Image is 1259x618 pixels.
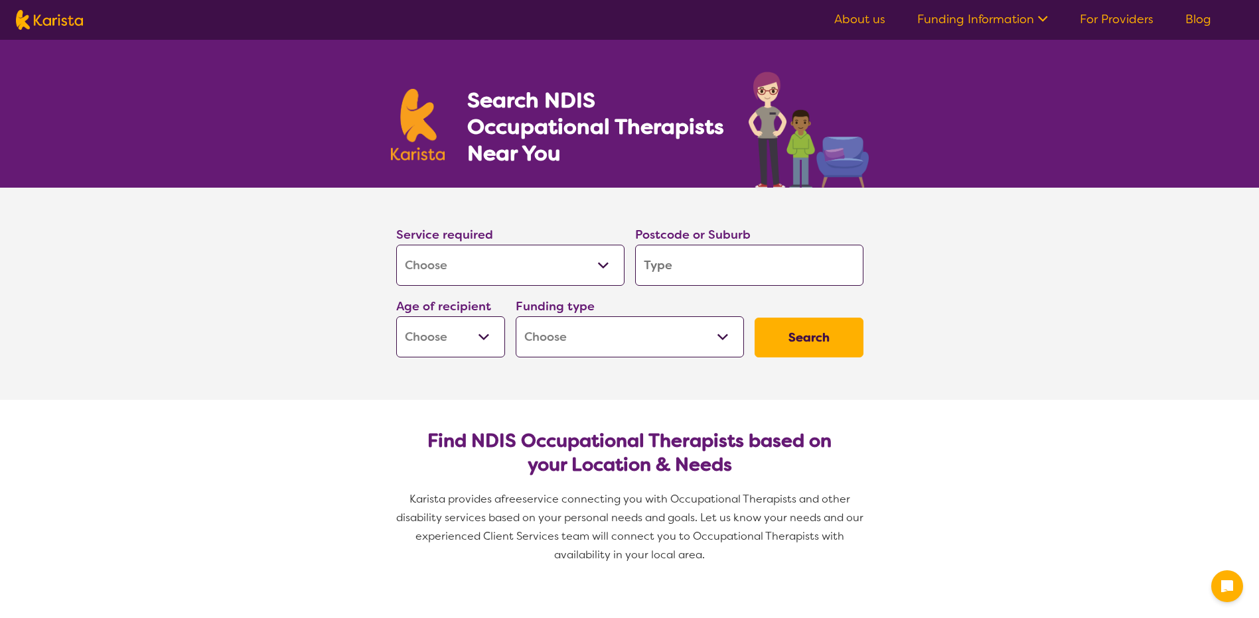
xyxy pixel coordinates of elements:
span: free [501,492,522,506]
img: Karista logo [16,10,83,30]
label: Funding type [516,298,595,314]
span: service connecting you with Occupational Therapists and other disability services based on your p... [396,492,866,562]
h2: Find NDIS Occupational Therapists based on your Location & Needs [407,429,853,477]
a: For Providers [1080,11,1153,27]
a: Blog [1185,11,1211,27]
button: Search [755,318,863,357]
input: Type [635,245,863,286]
label: Service required [396,227,493,243]
a: Funding Information [917,11,1048,27]
a: About us [834,11,885,27]
label: Postcode or Suburb [635,227,751,243]
img: Karista logo [391,89,445,160]
img: occupational-therapy [749,72,869,188]
span: Karista provides a [409,492,501,506]
label: Age of recipient [396,298,491,314]
h1: Search NDIS Occupational Therapists Near You [467,87,725,166]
